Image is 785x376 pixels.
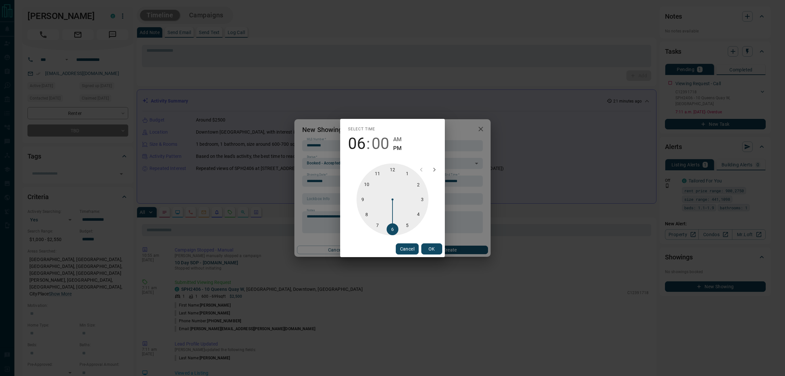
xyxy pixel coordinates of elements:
[393,135,402,144] button: AM
[372,135,389,153] button: 00
[396,243,419,254] button: Cancel
[428,163,441,176] button: open next view
[348,135,366,153] button: 06
[393,144,402,153] button: PM
[421,243,442,254] button: OK
[348,124,375,135] span: Select time
[366,135,370,153] span: :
